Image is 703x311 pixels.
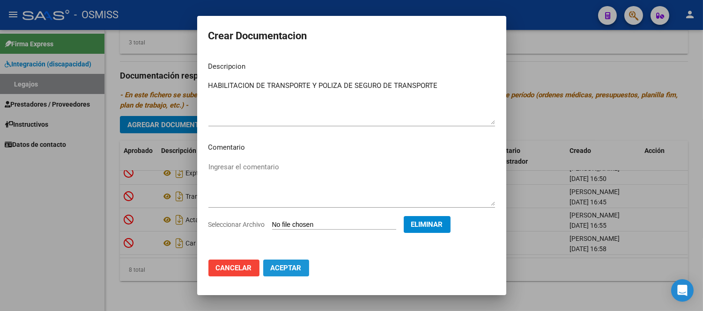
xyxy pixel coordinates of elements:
[208,27,495,45] h2: Crear Documentacion
[271,264,302,272] span: Aceptar
[411,220,443,229] span: Eliminar
[208,61,495,72] p: Descripcion
[208,221,265,228] span: Seleccionar Archivo
[263,260,309,276] button: Aceptar
[208,260,259,276] button: Cancelar
[671,279,694,302] div: Open Intercom Messenger
[404,216,451,233] button: Eliminar
[208,142,495,153] p: Comentario
[216,264,252,272] span: Cancelar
